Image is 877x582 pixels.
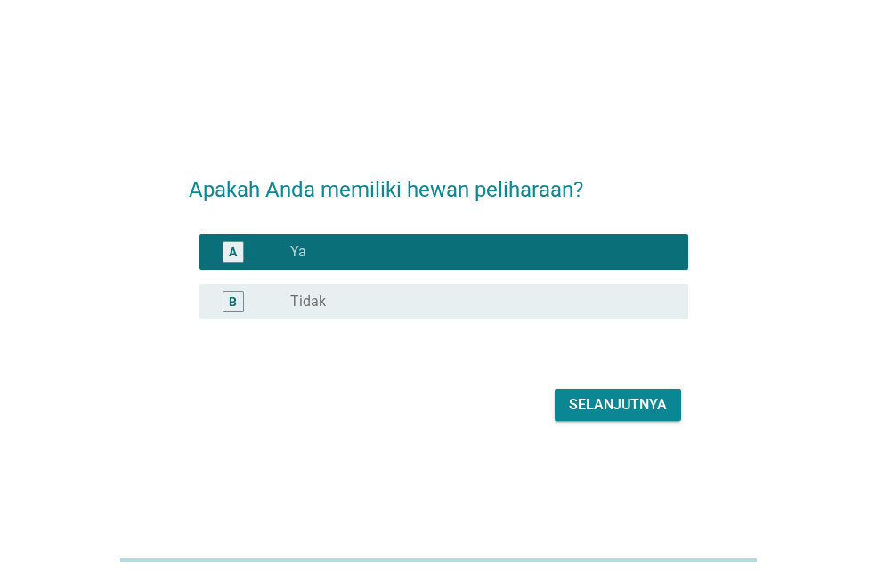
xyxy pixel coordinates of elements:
label: Tidak [290,293,326,311]
button: Selanjutnya [555,389,681,421]
div: Selanjutnya [569,394,667,416]
div: A [229,243,237,262]
div: B [229,293,237,311]
label: Ya [290,243,306,261]
h2: Apakah Anda memiliki hewan peliharaan? [189,156,688,206]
